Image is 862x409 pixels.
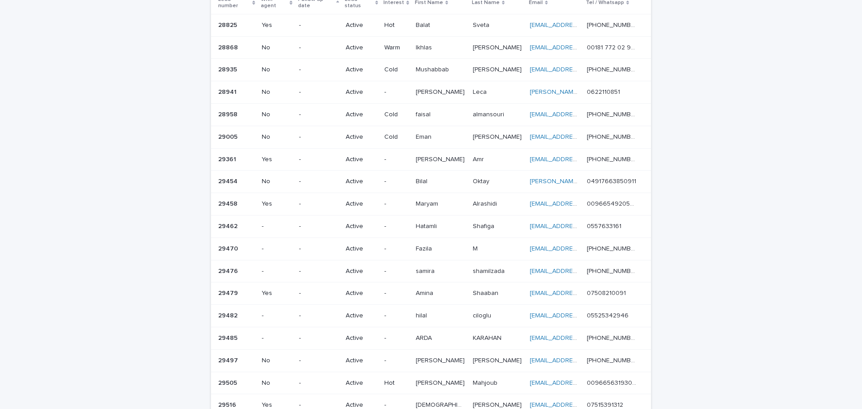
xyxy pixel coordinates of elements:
[299,200,339,208] p: -
[530,402,631,408] a: [EMAIL_ADDRESS][DOMAIN_NAME]
[530,89,680,95] a: [PERSON_NAME][EMAIL_ADDRESS][DOMAIN_NAME]
[299,22,339,29] p: -
[346,290,378,297] p: Active
[530,178,680,185] a: [PERSON_NAME][EMAIL_ADDRESS][DOMAIN_NAME]
[262,111,292,119] p: No
[346,334,378,342] p: Active
[587,333,638,342] p: [PHONE_NUMBER]
[416,355,466,365] p: [PERSON_NAME]
[262,401,292,409] p: Yes
[211,126,651,148] tr: 2900529005 No-ActiveColdEmanEman [PERSON_NAME][PERSON_NAME] [EMAIL_ADDRESS][PERSON_NAME][DOMAIN_N...
[218,87,238,96] p: 28941
[473,198,499,208] p: Alrashidi
[473,132,523,141] p: [PERSON_NAME]
[384,22,408,29] p: Hot
[218,333,239,342] p: 29485
[384,334,408,342] p: -
[262,334,292,342] p: -
[473,333,503,342] p: KARAHAN
[299,88,339,96] p: -
[473,20,491,29] p: Sveta
[587,288,628,297] p: 07508210091
[346,66,378,74] p: Active
[346,245,378,253] p: Active
[473,266,506,275] p: shamilzada
[211,282,651,305] tr: 2947929479 Yes-Active-AminaAmina ShaabanShaaban [EMAIL_ADDRESS][DOMAIN_NAME] 0750821009107508210091
[346,44,378,52] p: Active
[384,401,408,409] p: -
[218,310,239,320] p: 29482
[416,266,436,275] p: samira
[530,201,631,207] a: [EMAIL_ADDRESS][DOMAIN_NAME]
[587,87,622,96] p: 0622110851
[473,109,506,119] p: almansouri
[473,154,486,163] p: Amr
[346,357,378,365] p: Active
[416,176,429,185] p: Bilal
[473,288,500,297] p: Shaaban
[384,290,408,297] p: -
[530,22,631,28] a: [EMAIL_ADDRESS][DOMAIN_NAME]
[262,200,292,208] p: Yes
[211,103,651,126] tr: 2895828958 No-ActiveColdfaisalfaisal almansourialmansouri [EMAIL_ADDRESS][DOMAIN_NAME] [PHONE_NUM...
[587,176,638,185] p: 04917663850911
[587,243,638,253] p: [PHONE_NUMBER]
[416,87,466,96] p: [PERSON_NAME]
[530,44,680,51] a: [EMAIL_ADDRESS][PERSON_NAME][DOMAIN_NAME]
[530,335,631,341] a: [EMAIL_ADDRESS][DOMAIN_NAME]
[262,312,292,320] p: -
[384,312,408,320] p: -
[416,288,435,297] p: Amina
[384,268,408,275] p: -
[416,243,434,253] p: Fazila
[530,290,631,296] a: [EMAIL_ADDRESS][DOMAIN_NAME]
[587,355,638,365] p: [PHONE_NUMBER]
[218,109,239,119] p: 28958
[416,42,434,52] p: Ikhlas
[299,223,339,230] p: -
[587,378,638,387] p: 00966563193063
[530,111,631,118] a: [EMAIL_ADDRESS][DOMAIN_NAME]
[587,132,638,141] p: [PHONE_NUMBER]
[587,42,638,52] p: 00181 772 02 903
[262,133,292,141] p: No
[262,88,292,96] p: No
[384,111,408,119] p: Cold
[587,154,638,163] p: [PHONE_NUMBER]
[384,200,408,208] p: -
[384,133,408,141] p: Cold
[587,400,625,409] p: 07515391312
[218,221,239,230] p: 29462
[587,109,638,119] p: [PHONE_NUMBER]
[299,379,339,387] p: -
[473,42,523,52] p: [PERSON_NAME]
[299,334,339,342] p: -
[587,221,623,230] p: 0557633161
[384,66,408,74] p: Cold
[416,400,467,409] p: [DEMOGRAPHIC_DATA]
[473,221,496,230] p: Shafiga
[211,349,651,372] tr: 2949729497 No-Active-[PERSON_NAME][PERSON_NAME] [PERSON_NAME][PERSON_NAME] [EMAIL_ADDRESS][DOMAIN...
[299,357,339,365] p: -
[211,193,651,215] tr: 2945829458 Yes-Active-MaryamMaryam AlrashidiAlrashidi [EMAIL_ADDRESS][DOMAIN_NAME] 00966549205849...
[299,66,339,74] p: -
[587,198,638,208] p: 00966549205849
[299,44,339,52] p: -
[530,268,631,274] a: [EMAIL_ADDRESS][DOMAIN_NAME]
[262,66,292,74] p: No
[384,178,408,185] p: -
[211,81,651,104] tr: 2894128941 No-Active-[PERSON_NAME][PERSON_NAME] LecaLeca [PERSON_NAME][EMAIL_ADDRESS][DOMAIN_NAME...
[218,42,240,52] p: 28868
[416,378,466,387] p: [PERSON_NAME]
[384,379,408,387] p: Hot
[211,237,651,260] tr: 2947029470 --Active-FazilaFazila MM [EMAIL_ADDRESS][DOMAIN_NAME] [PHONE_NUMBER][PHONE_NUMBER]
[299,178,339,185] p: -
[416,310,429,320] p: hilal
[346,312,378,320] p: Active
[416,20,432,29] p: Balat
[299,245,339,253] p: -
[587,64,638,74] p: [PHONE_NUMBER]
[346,268,378,275] p: Active
[211,305,651,327] tr: 2948229482 --Active-hilalhilal cilogluciloglu [EMAIL_ADDRESS][DOMAIN_NAME] 0552534294605525342946
[211,215,651,237] tr: 2946229462 --Active-HatamliHatamli ShafigaShafiga [EMAIL_ADDRESS][DOMAIN_NAME] 05576331610557633161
